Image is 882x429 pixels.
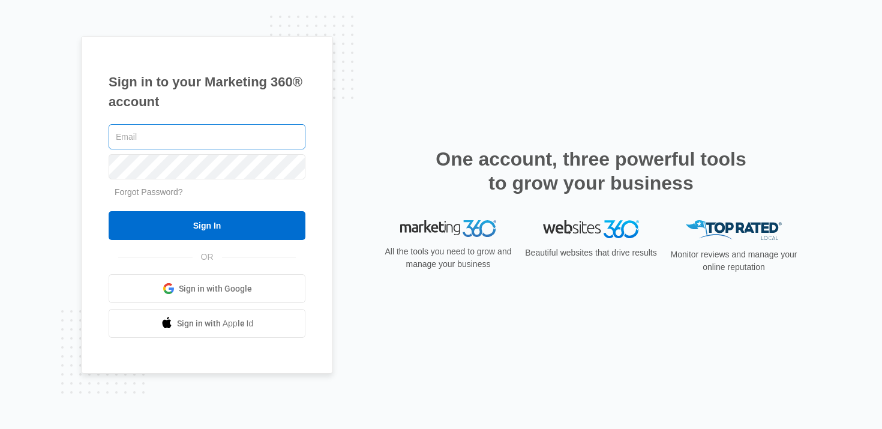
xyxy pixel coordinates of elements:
input: Email [109,124,305,149]
p: Beautiful websites that drive results [524,247,658,259]
span: Sign in with Google [179,283,252,295]
h2: One account, three powerful tools to grow your business [432,147,750,195]
p: Monitor reviews and manage your online reputation [667,248,801,274]
h1: Sign in to your Marketing 360® account [109,72,305,112]
img: Marketing 360 [400,220,496,237]
img: Websites 360 [543,220,639,238]
input: Sign In [109,211,305,240]
p: All the tools you need to grow and manage your business [381,245,515,271]
span: Sign in with Apple Id [177,317,254,330]
span: OR [193,251,222,263]
img: Top Rated Local [686,220,782,240]
a: Forgot Password? [115,187,183,197]
a: Sign in with Apple Id [109,309,305,338]
a: Sign in with Google [109,274,305,303]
